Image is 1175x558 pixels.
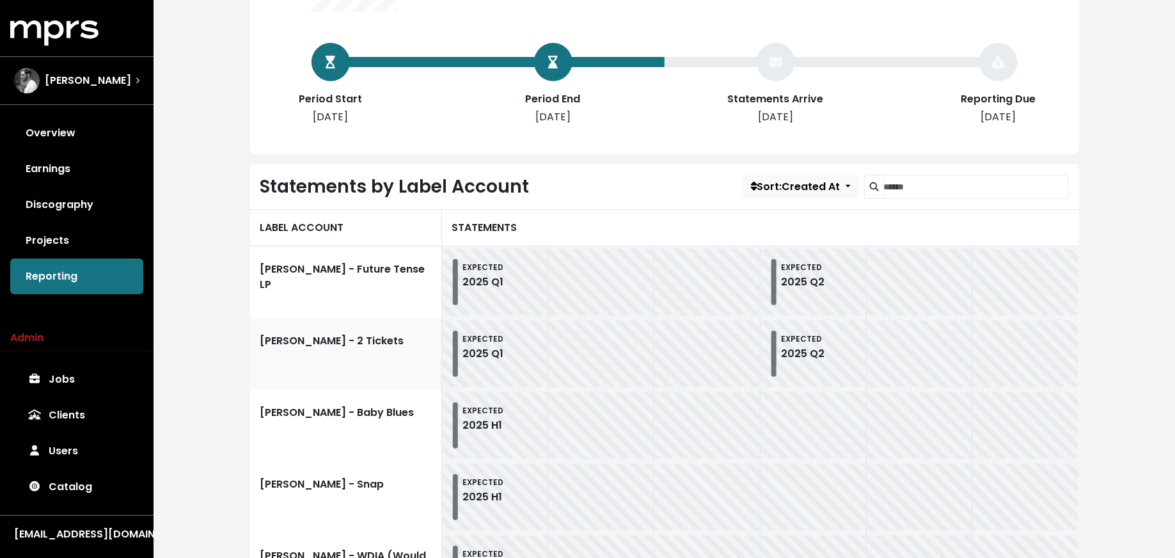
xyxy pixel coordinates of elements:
[782,346,825,362] div: 2025 Q2
[725,92,827,107] div: Statements Arrive
[751,179,840,194] span: Sort: Created At
[442,209,1079,246] div: STATEMENTS
[463,333,504,344] small: EXPECTED
[782,275,825,290] div: 2025 Q2
[10,433,143,469] a: Users
[10,187,143,223] a: Discography
[250,461,442,533] a: [PERSON_NAME] - Snap
[10,469,143,505] a: Catalog
[463,262,504,273] small: EXPECTED
[14,68,40,93] img: The selected account / producer
[250,246,442,318] a: [PERSON_NAME] - Future Tense LP
[463,477,504,488] small: EXPECTED
[260,176,530,198] h2: Statements by Label Account
[280,109,382,125] div: [DATE]
[463,346,504,362] div: 2025 Q1
[947,109,1050,125] div: [DATE]
[250,318,442,390] a: [PERSON_NAME] - 2 Tickets
[782,333,823,344] small: EXPECTED
[10,115,143,151] a: Overview
[463,490,504,505] div: 2025 H1
[947,92,1050,107] div: Reporting Due
[463,275,504,290] div: 2025 Q1
[45,73,131,88] span: [PERSON_NAME]
[10,362,143,397] a: Jobs
[725,109,827,125] div: [DATE]
[782,262,823,273] small: EXPECTED
[10,526,143,543] button: [EMAIL_ADDRESS][DOMAIN_NAME]
[743,175,859,199] button: Sort:Created At
[502,109,604,125] div: [DATE]
[463,418,504,433] div: 2025 H1
[10,151,143,187] a: Earnings
[280,92,382,107] div: Period Start
[463,405,504,416] small: EXPECTED
[10,223,143,259] a: Projects
[502,92,604,107] div: Period End
[250,390,442,461] a: [PERSON_NAME] - Baby Blues
[10,25,99,40] a: mprs logo
[250,209,442,246] div: LABEL ACCOUNT
[10,397,143,433] a: Clients
[14,527,139,542] div: [EMAIL_ADDRESS][DOMAIN_NAME]
[884,175,1069,199] input: Search label accounts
